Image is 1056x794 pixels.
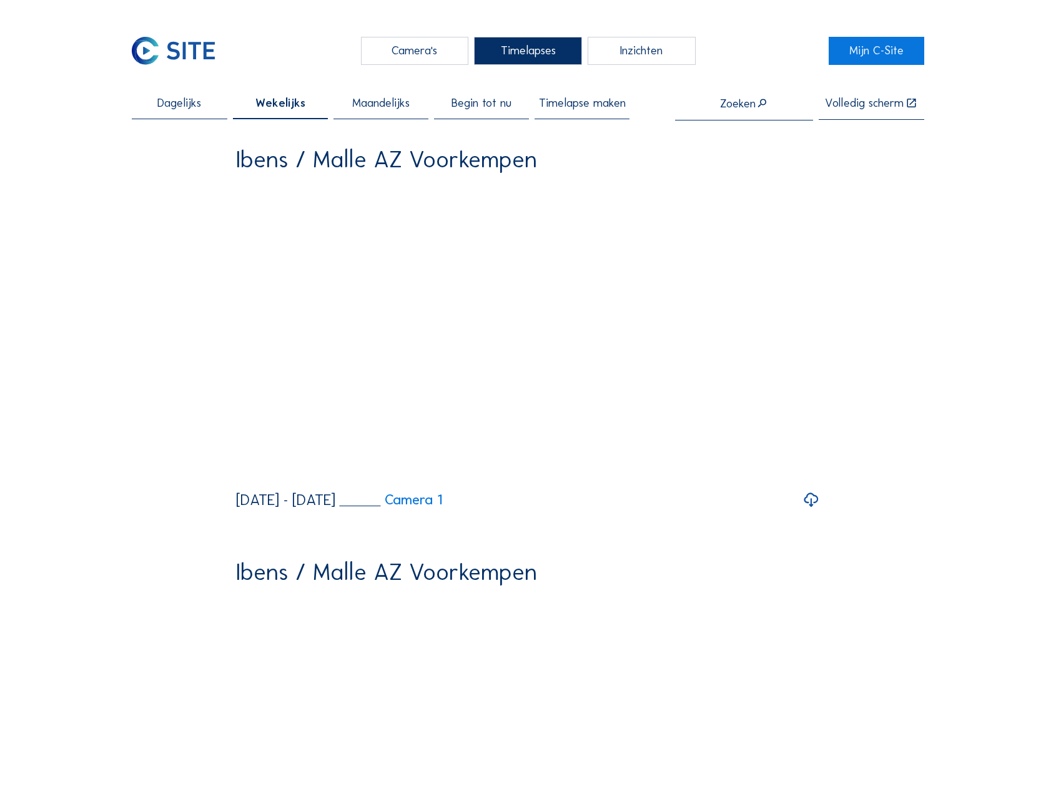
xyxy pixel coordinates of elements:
[236,148,537,171] div: Ibens / Malle AZ Voorkempen
[157,97,201,109] span: Dagelijks
[236,493,335,507] div: [DATE] - [DATE]
[236,185,820,478] video: Your browser does not support the video tag.
[452,97,511,109] span: Begin tot nu
[829,37,924,65] a: Mijn C-Site
[825,97,904,110] div: Volledig scherm
[539,97,626,109] span: Timelapse maken
[255,97,305,109] span: Wekelijks
[474,37,581,65] div: Timelapses
[352,97,410,109] span: Maandelijks
[236,561,537,584] div: Ibens / Malle AZ Voorkempen
[132,37,227,65] a: C-SITE Logo
[132,37,215,65] img: C-SITE Logo
[361,37,468,65] div: Camera's
[340,493,443,507] a: Camera 1
[588,37,695,65] div: Inzichten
